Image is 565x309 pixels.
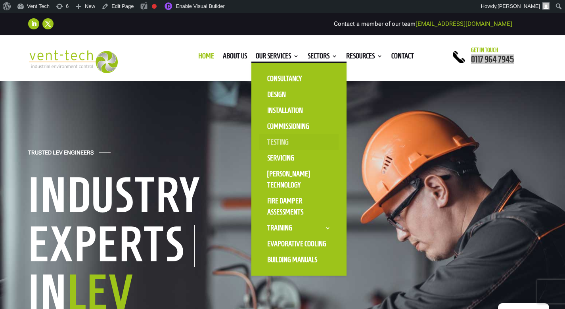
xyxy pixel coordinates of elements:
[259,87,339,102] a: Design
[259,118,339,134] a: Commissioning
[391,53,414,62] a: Contact
[498,3,540,9] span: [PERSON_NAME]
[259,134,339,150] a: Testing
[259,166,339,193] a: [PERSON_NAME] Technology
[256,53,299,62] a: Our Services
[28,149,94,160] h4: Trusted LEV Engineers
[259,71,339,87] a: Consultancy
[28,18,39,29] a: Follow on LinkedIn
[259,220,339,236] a: Training
[308,53,337,62] a: Sectors
[259,150,339,166] a: Servicing
[42,18,54,29] a: Follow on X
[471,47,498,53] span: Get in touch
[416,20,512,27] a: [EMAIL_ADDRESS][DOMAIN_NAME]
[223,53,247,62] a: About us
[259,193,339,220] a: Fire Damper Assessments
[198,53,214,62] a: Home
[28,170,274,224] h1: Industry
[152,4,157,9] div: Focus keyphrase not set
[28,225,195,267] h1: Experts
[346,53,383,62] a: Resources
[259,252,339,268] a: Building Manuals
[259,102,339,118] a: Installation
[28,50,118,73] img: 2023-09-27T08_35_16.549ZVENT-TECH---Clear-background
[334,20,512,27] span: Contact a member of our team
[259,236,339,252] a: Evaporative Cooling
[471,54,514,64] a: 0117 964 7945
